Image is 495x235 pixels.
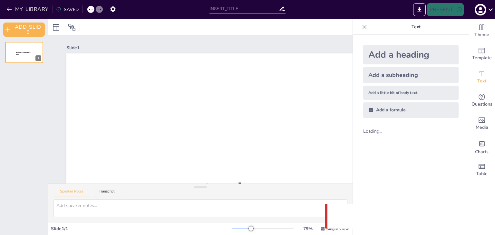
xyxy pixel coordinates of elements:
div: Add text boxes [469,66,495,89]
input: INSERT_TITLE [209,4,279,14]
div: Add ready made slides [469,42,495,66]
button: MY_LIBRARY [5,4,51,14]
span: Questions [471,101,492,108]
div: 79 % [300,226,315,232]
div: Add a little bit of body text [363,86,459,100]
button: Transcript [92,189,121,196]
span: Sendsteps presentation editor [16,52,30,55]
button: EXPORT_TO_POWERPOINT [413,3,426,16]
span: Table [476,170,488,177]
div: Add a table [469,158,495,182]
div: Add images, graphics, shapes or video [469,112,495,135]
div: Get real-time input from your audience [469,89,495,112]
div: Slide 1 [66,45,488,51]
button: PRESENT [427,3,464,16]
span: Sendsteps presentation editor [202,180,391,226]
span: Template [472,54,492,61]
div: Slide 1 / 1 [51,226,232,232]
button: ADD_SLIDE [3,23,45,37]
button: Speaker Notes [53,189,90,196]
div: Add a heading [363,45,459,64]
span: Position [68,23,76,31]
span: Charts [475,148,489,155]
div: Add a formula [363,102,459,118]
div: 1 [35,55,41,61]
div: 1 [5,42,43,63]
div: Layout [51,22,61,33]
div: Add a subheading [363,67,459,83]
div: Add charts and graphs [469,135,495,158]
div: Loading... [363,128,393,134]
div: Change the overall theme [469,19,495,42]
div: SAVED [56,6,79,13]
p: Something went wrong with the request. (CORS) [345,212,469,220]
p: Text [370,19,462,35]
span: Theme [474,31,489,38]
span: Text [477,78,486,85]
span: Media [476,124,488,131]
